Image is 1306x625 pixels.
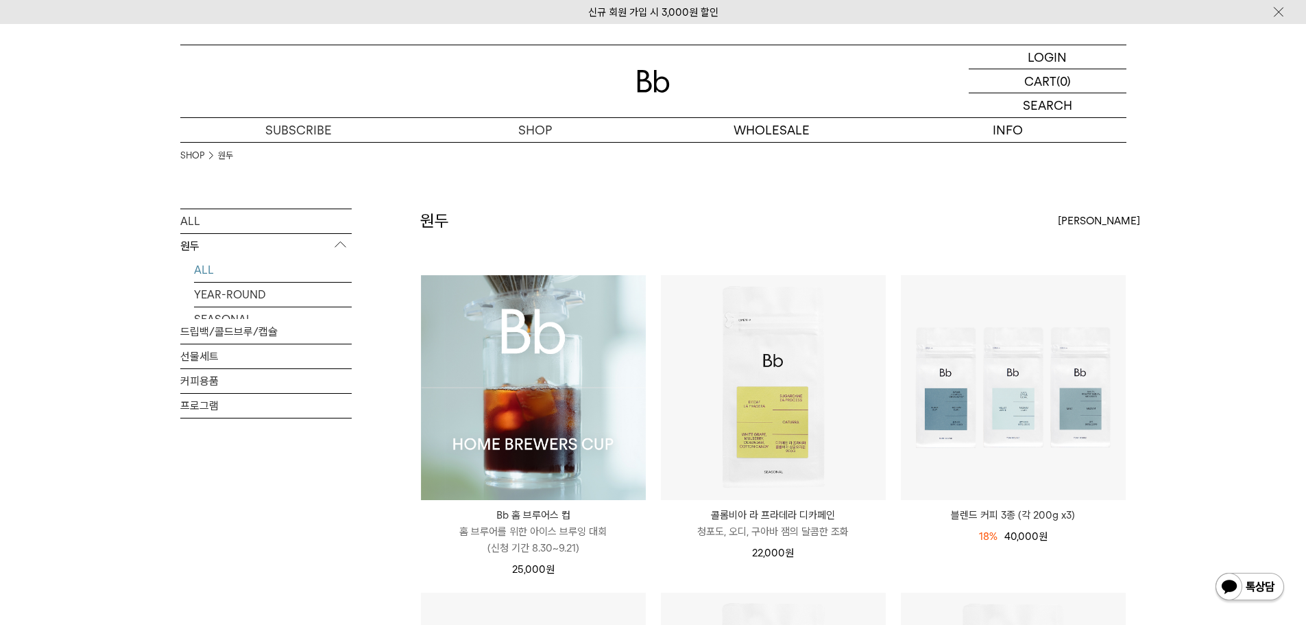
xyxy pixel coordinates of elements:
p: 콜롬비아 라 프라데라 디카페인 [661,507,886,523]
p: SEARCH [1023,93,1072,117]
span: 원 [546,563,555,576]
a: SEASONAL [194,307,352,331]
a: 커피용품 [180,369,352,393]
a: SHOP [417,118,653,142]
a: SUBSCRIBE [180,118,417,142]
span: [PERSON_NAME] [1058,213,1140,229]
a: YEAR-ROUND [194,283,352,307]
p: INFO [890,118,1126,142]
div: 18% [979,528,997,545]
a: ALL [180,209,352,233]
img: 콜롬비아 라 프라데라 디카페인 [661,275,886,500]
img: 카카오톡 채널 1:1 채팅 버튼 [1214,571,1285,604]
a: 선물세트 [180,344,352,368]
a: LOGIN [969,45,1126,69]
a: 블렌드 커피 3종 (각 200g x3) [901,507,1126,523]
p: WHOLESALE [653,118,890,142]
span: 원 [1039,530,1048,543]
img: Bb 홈 브루어스 컵 [421,275,646,500]
img: 블렌드 커피 3종 (각 200g x3) [901,275,1126,500]
a: ALL [194,258,352,282]
span: 원 [785,547,794,559]
a: 드립백/콜드브루/캡슐 [180,320,352,344]
p: 청포도, 오디, 구아바 잼의 달콤한 조화 [661,523,886,540]
a: 콜롬비아 라 프라데라 디카페인 청포도, 오디, 구아바 잼의 달콤한 조화 [661,507,886,540]
p: 원두 [180,234,352,259]
p: CART [1024,69,1056,93]
a: 신규 회원 가입 시 3,000원 할인 [588,6,718,19]
a: SHOP [180,149,204,163]
p: (0) [1056,69,1071,93]
img: 로고 [637,70,670,93]
a: Bb 홈 브루어스 컵 홈 브루어를 위한 아이스 브루잉 대회(신청 기간 8.30~9.21) [421,507,646,556]
span: 22,000 [752,547,794,559]
h2: 원두 [420,209,449,233]
a: 프로그램 [180,394,352,418]
p: LOGIN [1028,45,1067,69]
span: 25,000 [512,563,555,576]
span: 40,000 [1004,530,1048,543]
p: 홈 브루어를 위한 아이스 브루잉 대회 (신청 기간 8.30~9.21) [421,523,646,556]
a: 원두 [218,149,233,163]
p: Bb 홈 브루어스 컵 [421,507,646,523]
a: CART (0) [969,69,1126,93]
